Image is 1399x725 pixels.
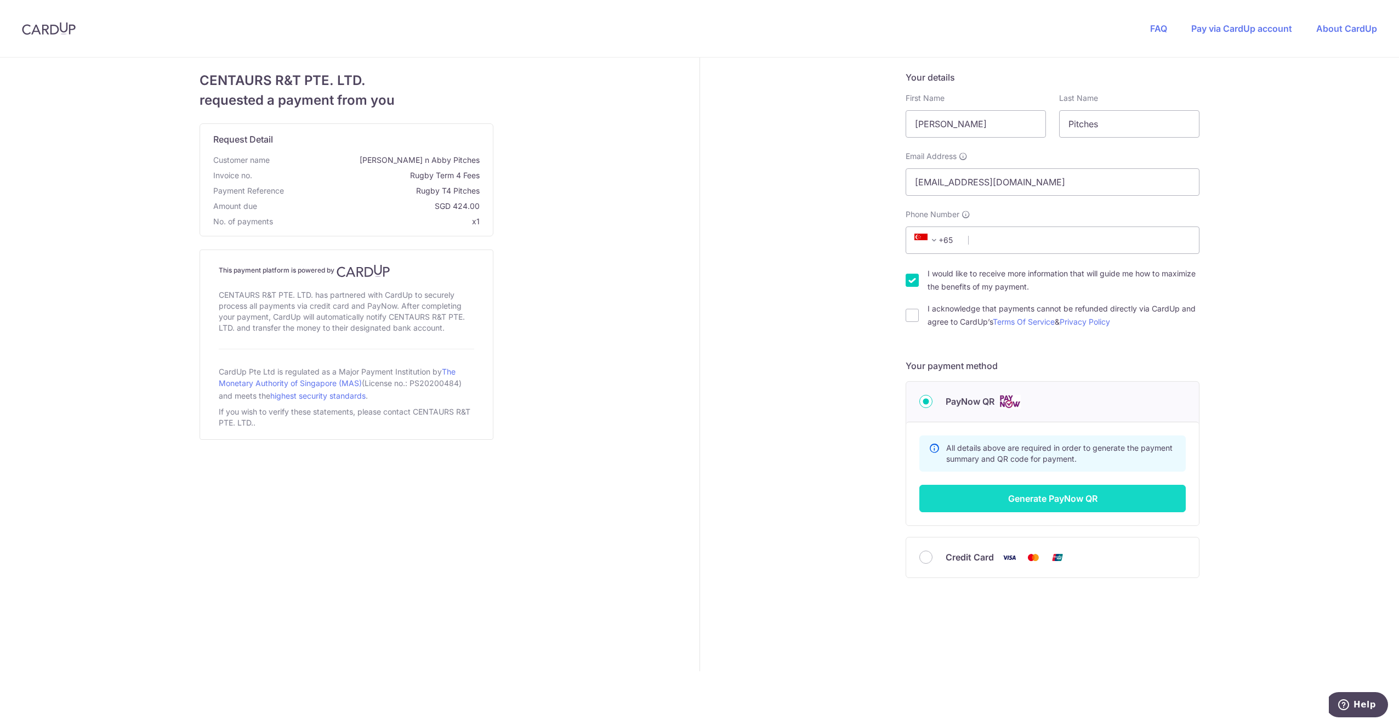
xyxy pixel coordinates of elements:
img: Visa [998,551,1020,564]
span: Credit Card [946,551,994,564]
span: Phone Number [906,209,959,220]
img: CardUp [22,22,76,35]
span: requested a payment from you [200,90,493,110]
img: CardUp [337,264,390,277]
input: Email address [906,168,1199,196]
a: highest security standards [270,391,366,400]
span: All details above are required in order to generate the payment summary and QR code for payment. [946,443,1173,463]
span: PayNow QR [946,395,994,408]
span: No. of payments [213,216,273,227]
span: +65 [911,234,960,247]
label: Last Name [1059,93,1098,104]
span: Rugby Term 4 Fees [257,170,480,181]
iframe: Opens a widget where you can find more information [1329,692,1388,720]
img: Union Pay [1047,551,1068,564]
a: Pay via CardUp account [1191,23,1292,34]
div: CENTAURS R&T PTE. LTD. has partnered with CardUp to securely process all payments via credit card... [219,287,474,336]
a: FAQ [1150,23,1167,34]
a: Terms Of Service [993,317,1055,326]
span: translation missing: en.payment_reference [213,186,284,195]
h5: Your payment method [906,359,1199,372]
a: Privacy Policy [1060,317,1110,326]
h4: This payment platform is powered by [219,264,474,277]
span: x1 [472,217,480,226]
span: +65 [914,234,941,247]
input: Last name [1059,110,1199,138]
div: If you wish to verify these statements, please contact CENTAURS R&T PTE. LTD.. [219,404,474,431]
span: Email Address [906,151,957,162]
h5: Your details [906,71,1199,84]
span: Rugby T4 Pitches [288,185,480,196]
span: SGD 424.00 [261,201,480,212]
span: CENTAURS R&T PTE. LTD. [200,71,493,90]
span: Invoice no. [213,170,252,181]
span: Customer name [213,155,270,166]
img: Mastercard [1022,551,1044,564]
span: [PERSON_NAME] n Abby Pitches [274,155,480,166]
a: About CardUp [1316,23,1377,34]
div: CardUp Pte Ltd is regulated as a Major Payment Institution by (License no.: PS20200484) and meets... [219,362,474,404]
div: Credit Card Visa Mastercard Union Pay [919,551,1186,564]
label: I acknowledge that payments cannot be refunded directly via CardUp and agree to CardUp’s & [928,302,1199,328]
label: First Name [906,93,945,104]
div: PayNow QR Cards logo [919,395,1186,409]
label: I would like to receive more information that will guide me how to maximize the benefits of my pa... [928,267,1199,293]
button: Generate PayNow QR [919,485,1186,512]
span: translation missing: en.request_detail [213,134,273,145]
input: First name [906,110,1046,138]
img: Cards logo [999,395,1021,409]
span: Amount due [213,201,257,212]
